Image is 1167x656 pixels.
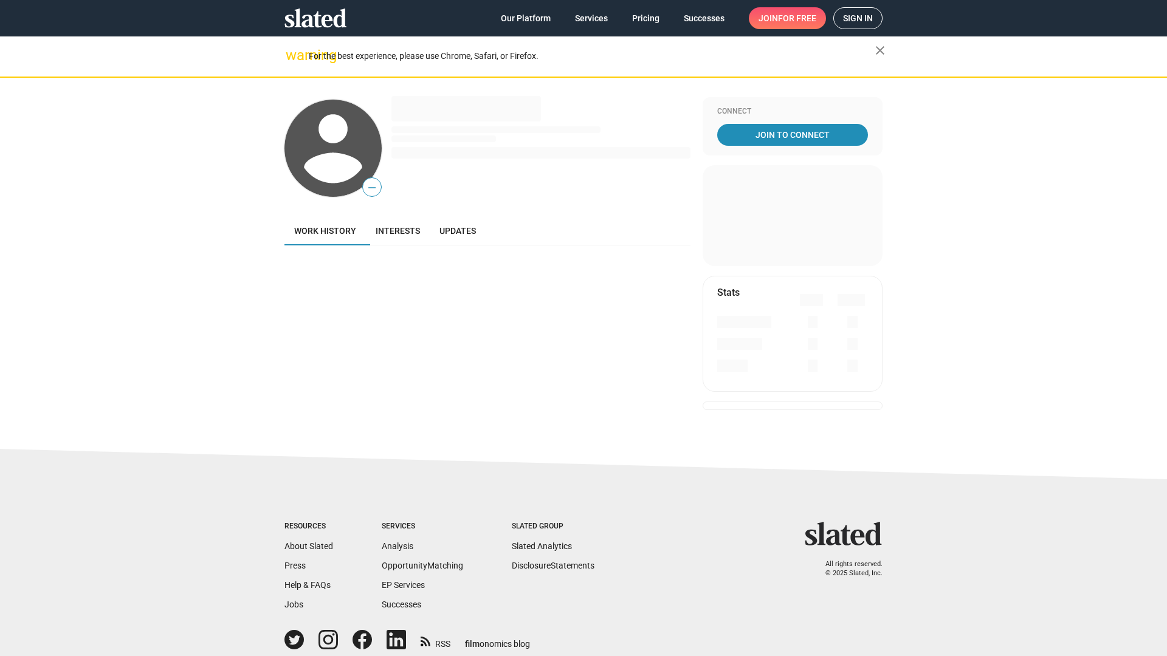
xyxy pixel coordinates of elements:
span: Sign in [843,8,873,29]
a: Work history [284,216,366,245]
a: OpportunityMatching [382,561,463,570]
span: Join [759,7,816,29]
span: Work history [294,226,356,236]
a: Analysis [382,541,413,551]
span: — [363,180,381,196]
div: For the best experience, please use Chrome, Safari, or Firefox. [309,48,875,64]
a: Press [284,561,306,570]
a: Help & FAQs [284,580,331,590]
span: film [465,639,480,649]
a: Successes [382,600,421,609]
div: Connect [717,107,868,117]
p: All rights reserved. © 2025 Slated, Inc. [813,560,883,578]
a: Successes [674,7,734,29]
a: Joinfor free [749,7,826,29]
span: Pricing [632,7,659,29]
a: Join To Connect [717,124,868,146]
div: Slated Group [512,522,594,531]
a: DisclosureStatements [512,561,594,570]
a: filmonomics blog [465,629,530,650]
a: Our Platform [491,7,560,29]
a: Services [565,7,618,29]
mat-card-title: Stats [717,286,740,299]
a: RSS [421,631,450,650]
a: Sign in [833,7,883,29]
a: About Slated [284,541,333,551]
mat-icon: close [873,43,887,58]
span: Services [575,7,608,29]
mat-icon: warning [286,48,300,63]
span: Successes [684,7,725,29]
a: Slated Analytics [512,541,572,551]
div: Services [382,522,463,531]
span: Our Platform [501,7,551,29]
span: Interests [376,226,420,236]
a: Updates [430,216,486,245]
a: Pricing [622,7,669,29]
span: for free [778,7,816,29]
div: Resources [284,522,333,531]
span: Join To Connect [720,124,866,146]
a: Interests [366,216,430,245]
a: Jobs [284,600,303,609]
a: EP Services [382,580,425,590]
span: Updates [439,226,476,236]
